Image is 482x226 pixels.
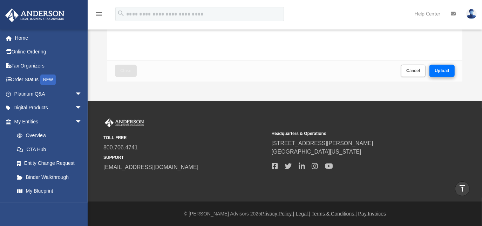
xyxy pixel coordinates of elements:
[429,65,455,77] button: Upload
[75,115,89,129] span: arrow_drop_down
[358,211,386,217] a: Pay Invoices
[5,59,93,73] a: Tax Organizers
[95,13,103,18] a: menu
[40,75,56,85] div: NEW
[5,73,93,87] a: Order StatusNEW
[435,69,449,73] span: Upload
[103,135,267,141] small: TOLL FREE
[5,87,93,101] a: Platinum Q&Aarrow_drop_down
[75,87,89,101] span: arrow_drop_down
[10,156,93,170] a: Entity Change Request
[3,8,67,22] img: Anderson Advisors Platinum Portal
[5,115,93,129] a: My Entitiesarrow_drop_down
[120,69,131,73] span: Close
[10,170,93,184] a: Binder Walkthrough
[103,144,138,150] a: 800.706.4741
[10,142,93,156] a: CTA Hub
[261,211,294,217] a: Privacy Policy |
[401,65,426,77] button: Cancel
[272,149,361,155] a: [GEOGRAPHIC_DATA][US_STATE]
[75,101,89,115] span: arrow_drop_down
[272,140,373,146] a: [STREET_ADDRESS][PERSON_NAME]
[5,45,93,59] a: Online Ordering
[115,65,137,77] button: Close
[103,118,145,128] img: Anderson Advisors Platinum Portal
[296,211,311,217] a: Legal |
[103,164,198,170] a: [EMAIL_ADDRESS][DOMAIN_NAME]
[312,211,357,217] a: Terms & Conditions |
[88,210,482,218] div: © [PERSON_NAME] Advisors 2025
[5,31,93,45] a: Home
[103,154,267,161] small: SUPPORT
[466,9,477,19] img: User Pic
[272,130,435,137] small: Headquarters & Operations
[95,10,103,18] i: menu
[406,69,420,73] span: Cancel
[10,129,93,143] a: Overview
[458,184,467,193] i: vertical_align_top
[455,181,470,196] a: vertical_align_top
[5,101,93,115] a: Digital Productsarrow_drop_down
[10,184,89,198] a: My Blueprint
[117,9,125,17] i: search
[10,198,93,212] a: Tax Due Dates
